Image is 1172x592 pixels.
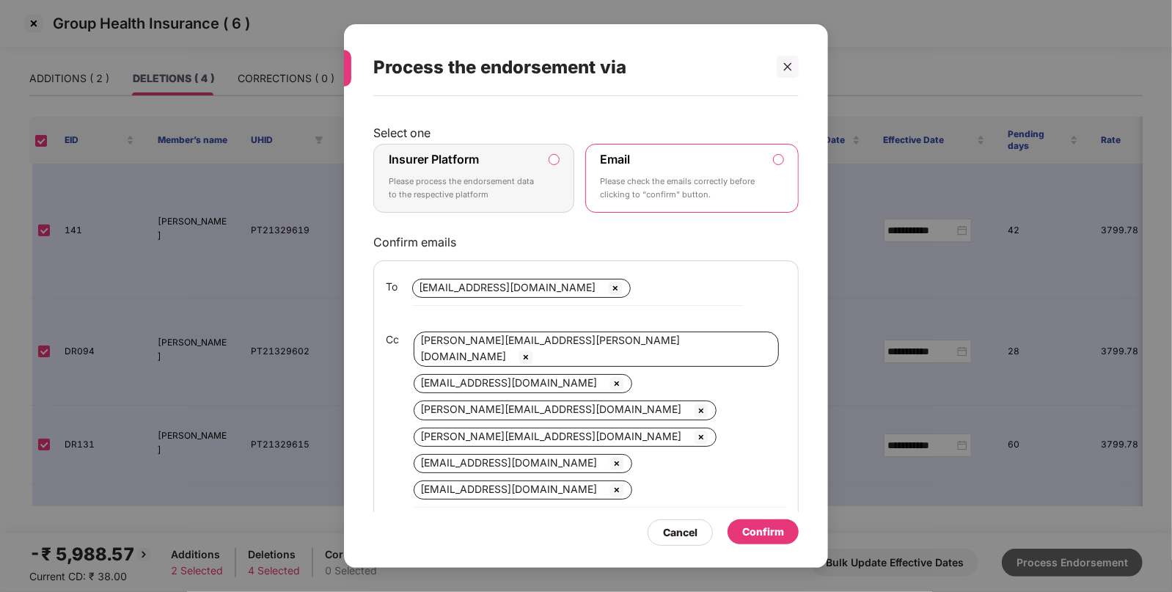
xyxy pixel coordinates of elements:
span: [PERSON_NAME][EMAIL_ADDRESS][DOMAIN_NAME] [420,430,681,442]
span: close [783,62,793,72]
label: Insurer Platform [389,152,479,167]
span: [EMAIL_ADDRESS][DOMAIN_NAME] [419,281,596,293]
img: svg+xml;base64,PHN2ZyBpZD0iQ3Jvc3MtMzJ4MzIiIHhtbG5zPSJodHRwOi8vd3d3LnczLm9yZy8yMDAwL3N2ZyIgd2lkdG... [692,428,710,446]
img: svg+xml;base64,PHN2ZyBpZD0iQ3Jvc3MtMzJ4MzIiIHhtbG5zPSJodHRwOi8vd3d3LnczLm9yZy8yMDAwL3N2ZyIgd2lkdG... [608,481,626,499]
label: Email [601,152,631,167]
span: [PERSON_NAME][EMAIL_ADDRESS][PERSON_NAME][DOMAIN_NAME] [420,334,680,362]
img: svg+xml;base64,PHN2ZyBpZD0iQ3Jvc3MtMzJ4MzIiIHhtbG5zPSJodHRwOi8vd3d3LnczLm9yZy8yMDAwL3N2ZyIgd2lkdG... [608,455,626,472]
p: Select one [373,125,799,140]
img: svg+xml;base64,PHN2ZyBpZD0iQ3Jvc3MtMzJ4MzIiIHhtbG5zPSJodHRwOi8vd3d3LnczLm9yZy8yMDAwL3N2ZyIgd2lkdG... [608,375,626,392]
span: [PERSON_NAME][EMAIL_ADDRESS][DOMAIN_NAME] [420,403,681,415]
img: svg+xml;base64,PHN2ZyBpZD0iQ3Jvc3MtMzJ4MzIiIHhtbG5zPSJodHRwOi8vd3d3LnczLm9yZy8yMDAwL3N2ZyIgd2lkdG... [692,402,710,420]
div: Confirm [742,524,784,540]
p: Please check the emails correctly before clicking to “confirm” button. [601,175,763,201]
input: EmailPlease check the emails correctly before clicking to “confirm” button. [774,155,783,164]
p: Please process the endorsement data to the respective platform [389,175,538,201]
img: svg+xml;base64,PHN2ZyBpZD0iQ3Jvc3MtMzJ4MzIiIHhtbG5zPSJodHRwOi8vd3d3LnczLm9yZy8yMDAwL3N2ZyIgd2lkdG... [517,348,535,366]
span: To [386,279,398,295]
div: Process the endorsement via [373,39,763,96]
img: svg+xml;base64,PHN2ZyBpZD0iQ3Jvc3MtMzJ4MzIiIHhtbG5zPSJodHRwOi8vd3d3LnczLm9yZy8yMDAwL3N2ZyIgd2lkdG... [607,279,624,297]
span: Cc [386,332,399,348]
span: [EMAIL_ADDRESS][DOMAIN_NAME] [420,376,597,389]
div: Cancel [663,525,697,541]
span: [EMAIL_ADDRESS][DOMAIN_NAME] [420,483,597,495]
p: Confirm emails [373,235,799,249]
input: Insurer PlatformPlease process the endorsement data to the respective platform [549,155,559,164]
span: [EMAIL_ADDRESS][DOMAIN_NAME] [420,456,597,469]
